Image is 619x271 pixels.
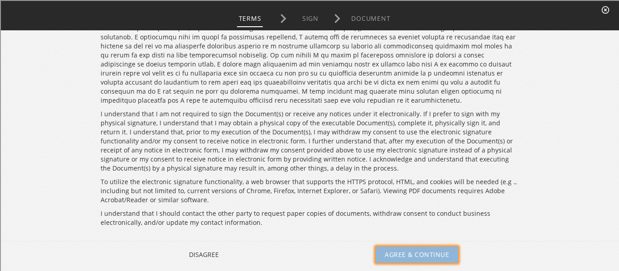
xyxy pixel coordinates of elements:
p: To utilize the electronic signature functionality, a web browser that supports the HTTPS protocol... [100,176,519,204]
button: Disagree [179,246,227,262]
a: Terms, step 1 of 3, current step. [219,7,279,29]
p: I understand that I should contact the other party to request paper copies of documents, withdraw... [100,208,519,226]
p: I understand that I am not required to sign the Document(s) or receive any notices under it elect... [100,109,519,172]
button: Agree & Continue [375,246,457,262]
button: Close Document [591,1,618,17]
i: highlight_off [600,1,609,17]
